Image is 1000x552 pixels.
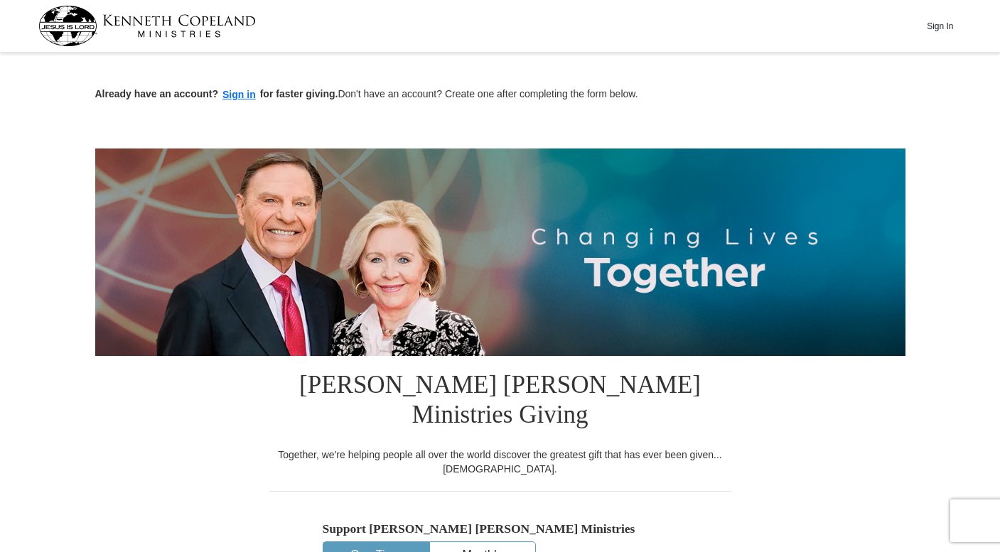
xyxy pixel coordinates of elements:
[95,88,338,99] strong: Already have an account? for faster giving.
[269,448,731,476] div: Together, we're helping people all over the world discover the greatest gift that has ever been g...
[38,6,256,46] img: kcm-header-logo.svg
[323,521,678,536] h5: Support [PERSON_NAME] [PERSON_NAME] Ministries
[218,87,260,103] button: Sign in
[95,87,905,103] p: Don't have an account? Create one after completing the form below.
[269,356,731,448] h1: [PERSON_NAME] [PERSON_NAME] Ministries Giving
[919,15,962,37] button: Sign In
